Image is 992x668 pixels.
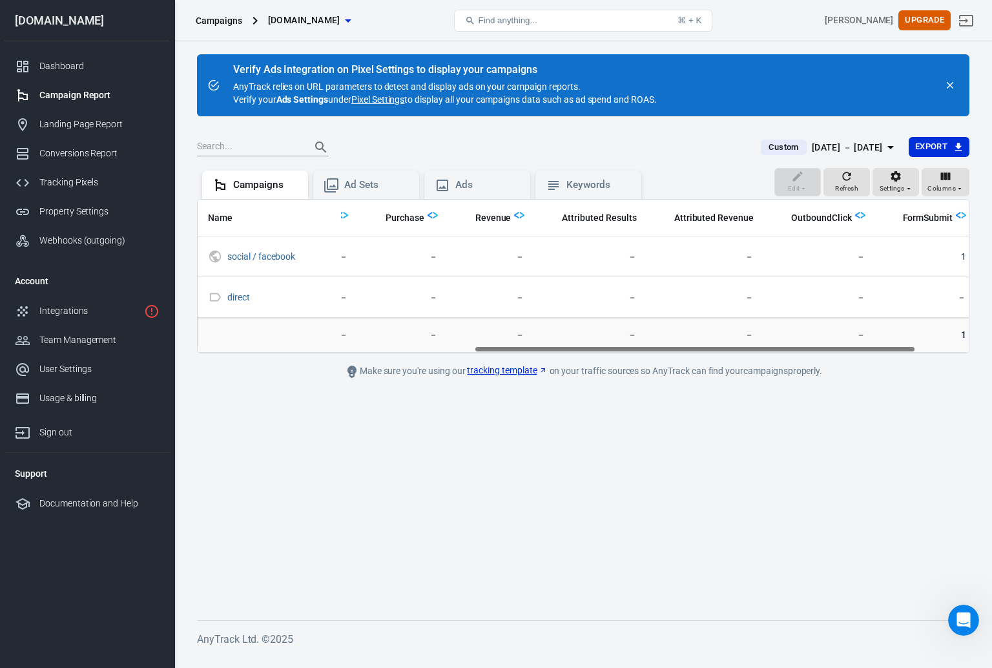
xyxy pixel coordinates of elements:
span: － [459,329,525,342]
span: Find anything... [478,16,537,25]
button: Settings [873,168,919,196]
a: Property Settings [5,197,170,226]
span: The total revenue attributed according to your ad network (Facebook, Google, etc.) [657,210,754,225]
div: Keywords [566,178,631,192]
span: － [657,291,754,304]
div: [DOMAIN_NAME] [5,15,170,26]
div: Campaign Report [39,89,160,102]
span: FormSubmit [903,212,953,225]
span: － [774,329,865,342]
span: － [459,291,525,304]
span: Revenue [475,212,512,225]
span: Name [208,212,249,225]
span: FormSubmit [886,212,953,225]
span: The total revenue attributed according to your ad network (Facebook, Google, etc.) [674,210,754,225]
div: Campaigns [233,178,298,192]
a: User Settings [5,355,170,384]
a: Team Management [5,326,170,355]
img: Logo [428,210,438,220]
span: social / facebook [227,252,297,261]
svg: Direct [208,289,222,305]
span: Settings [880,183,905,194]
div: Team Management [39,333,160,347]
button: [DOMAIN_NAME] [263,8,356,32]
div: Account id: 1mtJKQgV [825,14,893,27]
div: Tracking Pixels [39,176,160,189]
div: ⌘ + K [677,16,701,25]
div: Documentation and Help [39,497,160,510]
span: Custom [763,141,803,154]
div: Ad Sets [344,178,409,192]
svg: UTM & Web Traffic [208,249,222,264]
div: Integrations [39,304,139,318]
span: Purchase [386,212,424,225]
a: Pixel Settings [351,93,404,106]
button: Export [909,137,969,157]
a: Sign out [951,5,982,36]
button: Columns [922,168,969,196]
a: direct [227,292,250,302]
img: Logo [338,210,348,220]
img: Logo [855,210,865,220]
span: － [369,329,438,342]
iframe: Intercom live chat [948,605,979,636]
a: Webhooks (outgoing) [5,226,170,255]
span: traderush.tech [268,12,340,28]
span: － [545,291,636,304]
div: AnyTrack relies on URL parameters to detect and display ads on your campaign reports. Verify your... [233,65,657,106]
svg: 1 networks not verified yet [144,304,160,319]
span: 1 [886,329,967,342]
span: Total revenue calculated by AnyTrack. [475,210,512,225]
a: Campaign Report [5,81,170,110]
div: Sign out [39,426,160,439]
span: Name [208,212,232,225]
div: User Settings [39,362,160,376]
span: Total revenue calculated by AnyTrack. [459,210,512,225]
div: Usage & billing [39,391,160,405]
a: Sign out [5,413,170,447]
div: Landing Page Report [39,118,160,131]
span: Attributed Revenue [674,212,754,225]
button: Upgrade [898,10,951,30]
img: Logo [514,210,524,220]
span: The total conversions attributed according to your ad network (Facebook, Google, etc.) [562,210,636,225]
h6: AnyTrack Ltd. © 2025 [197,631,969,647]
span: － [369,291,438,304]
span: － [886,291,967,304]
div: Conversions Report [39,147,160,160]
a: Conversions Report [5,139,170,168]
span: OutboundClick [791,212,851,225]
a: Usage & billing [5,384,170,413]
img: Logo [956,210,966,220]
span: － [657,251,754,264]
button: Search [305,132,336,163]
a: Landing Page Report [5,110,170,139]
span: Refresh [835,183,858,194]
div: Campaigns [196,14,242,27]
span: Purchase [369,212,424,225]
a: Dashboard [5,52,170,81]
div: Dashboard [39,59,160,73]
div: Property Settings [39,205,160,218]
strong: Ads Settings [276,94,329,105]
a: social / facebook [227,251,295,262]
a: Integrations [5,297,170,326]
div: Verify Ads Integration on Pixel Settings to display your campaigns [233,63,657,76]
span: Columns [927,183,956,194]
span: － [774,291,865,304]
div: [DATE] － [DATE] [812,140,883,156]
div: Ads [455,178,520,192]
li: Support [5,458,170,489]
button: Find anything...⌘ + K [454,10,712,32]
input: Search... [197,139,300,156]
button: Refresh [823,168,870,196]
a: tracking template [467,364,547,377]
div: Make sure you're using our on your traffic sources so AnyTrack can find your campaigns properly. [293,364,874,379]
span: － [657,329,754,342]
span: Attributed Results [562,212,636,225]
span: － [545,329,636,342]
span: direct [227,293,252,302]
div: Webhooks (outgoing) [39,234,160,247]
button: Custom[DATE] － [DATE] [750,137,908,158]
span: － [369,251,438,264]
